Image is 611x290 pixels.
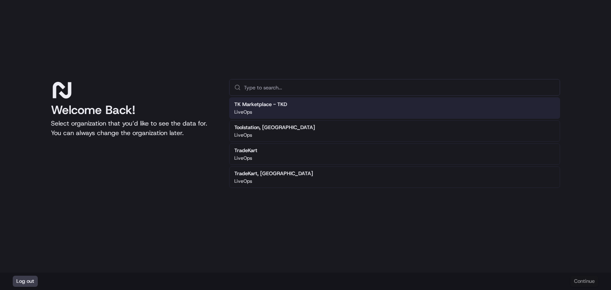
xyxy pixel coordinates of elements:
[51,103,216,117] h1: Welcome Back!
[234,170,313,177] h2: TradeKart, [GEOGRAPHIC_DATA]
[244,79,555,95] input: Type to search...
[234,178,252,184] p: LiveOps
[229,96,560,189] div: Suggestions
[234,101,287,108] h2: TK Marketplace - TKD
[234,132,252,138] p: LiveOps
[234,155,252,161] p: LiveOps
[234,147,257,154] h2: TradeKart
[234,124,315,131] h2: Toolstation, [GEOGRAPHIC_DATA]
[13,276,38,287] button: Log out
[51,119,216,138] p: Select organization that you’d like to see the data for. You can always change the organization l...
[234,109,252,115] p: LiveOps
